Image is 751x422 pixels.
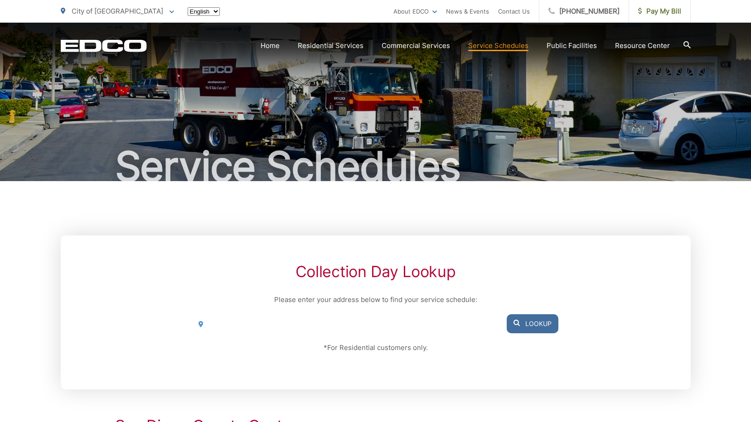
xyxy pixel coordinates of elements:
[615,40,670,51] a: Resource Center
[61,39,147,52] a: EDCD logo. Return to the homepage.
[188,7,220,16] select: Select a language
[193,294,558,305] p: Please enter your address below to find your service schedule:
[382,40,450,51] a: Commercial Services
[261,40,280,51] a: Home
[498,6,530,17] a: Contact Us
[468,40,528,51] a: Service Schedules
[193,263,558,281] h2: Collection Day Lookup
[446,6,489,17] a: News & Events
[638,6,681,17] span: Pay My Bill
[61,144,691,189] h1: Service Schedules
[547,40,597,51] a: Public Facilities
[193,342,558,353] p: *For Residential customers only.
[72,7,163,15] span: City of [GEOGRAPHIC_DATA]
[298,40,363,51] a: Residential Services
[507,314,558,333] button: Lookup
[393,6,437,17] a: About EDCO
